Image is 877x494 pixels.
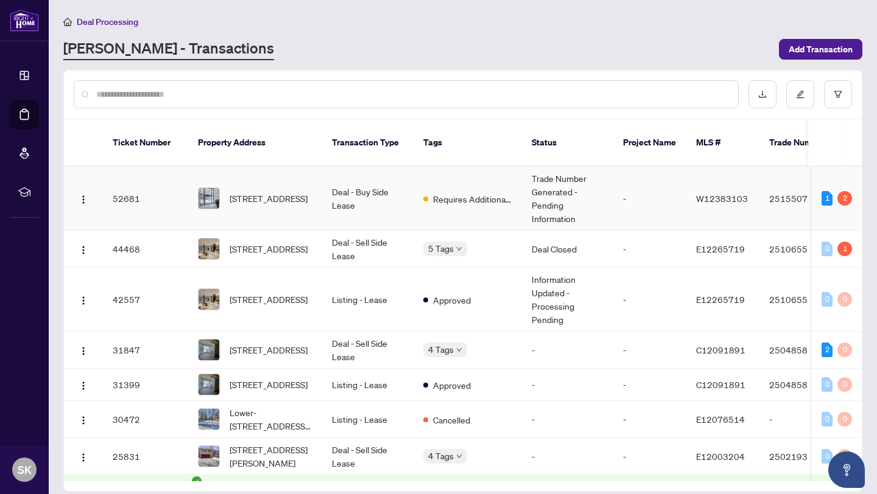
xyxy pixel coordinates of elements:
th: Project Name [613,119,686,167]
td: - [522,369,613,401]
div: 0 [822,292,833,307]
th: Transaction Type [322,119,414,167]
div: 0 [822,412,833,426]
span: SK [18,461,32,478]
td: Information Updated - Processing Pending [522,268,613,332]
button: edit [786,80,814,108]
img: thumbnail-img [199,446,219,467]
button: Logo [74,290,93,309]
span: 4 Tags [428,343,454,357]
td: Deal - Sell Side Lease [322,332,414,369]
td: - [522,438,613,475]
td: - [613,167,686,231]
td: 31399 [103,369,188,401]
span: down [456,347,462,353]
img: Logo [79,381,88,391]
span: [STREET_ADDRESS][PERSON_NAME] [230,443,312,470]
span: [STREET_ADDRESS] [230,242,308,256]
img: Logo [79,453,88,462]
td: Deal Closed [522,231,613,268]
img: Logo [79,245,88,255]
div: 1 [837,242,852,256]
span: W12383103 [696,193,748,204]
th: Ticket Number [103,119,188,167]
div: 0 [837,449,852,464]
span: [STREET_ADDRESS] [230,192,308,205]
div: 2 [837,191,852,206]
div: 0 [822,449,833,464]
th: Trade Number [759,119,845,167]
img: Logo [79,416,88,425]
span: edit [796,90,805,99]
td: 2515507 [759,167,845,231]
div: 0 [837,292,852,307]
img: logo [10,9,39,32]
img: Logo [79,296,88,305]
button: download [748,80,777,108]
td: - [759,401,845,438]
td: Listing - Lease [322,401,414,438]
img: thumbnail-img [199,339,219,360]
td: - [613,369,686,401]
img: thumbnail-img [199,289,219,310]
div: 2 [822,343,833,357]
button: Logo [74,375,93,394]
span: download [758,90,767,99]
td: - [613,231,686,268]
span: E12003204 [696,451,745,462]
th: Tags [414,119,522,167]
span: E12265719 [696,294,745,305]
td: Trade Number Generated - Pending Information [522,167,613,231]
span: Approved [433,293,471,307]
span: Deal Processing [77,16,138,27]
span: Cancelled [433,413,470,426]
img: thumbnail-img [199,188,219,209]
button: Add Transaction [779,39,862,60]
button: Logo [74,340,93,360]
td: Deal - Buy Side Lease [322,167,414,231]
button: Open asap [828,451,865,488]
div: 0 [822,377,833,392]
td: - [613,332,686,369]
div: 0 [837,343,852,357]
th: Status [522,119,613,167]
td: - [522,332,613,369]
td: 42557 [103,268,188,332]
span: Lower-[STREET_ADDRESS][PERSON_NAME] [230,406,312,433]
td: - [613,401,686,438]
td: 52681 [103,167,188,231]
td: 2504858 [759,369,845,401]
span: check-circle [192,476,202,486]
span: C12091891 [696,379,745,390]
td: 2502193 [759,438,845,475]
span: Requires Additional Docs [433,192,512,206]
img: thumbnail-img [199,409,219,430]
td: 25831 [103,438,188,475]
span: Approved [433,378,471,392]
span: [STREET_ADDRESS] [230,343,308,357]
td: - [613,268,686,332]
img: thumbnail-img [199,374,219,395]
a: [PERSON_NAME] - Transactions [63,38,274,60]
span: 5 Tags [428,242,454,256]
button: Logo [74,409,93,429]
span: C12091891 [696,344,745,355]
span: E12265719 [696,243,745,254]
span: down [456,453,462,459]
td: 44468 [103,231,188,268]
div: 0 [837,377,852,392]
td: 2504858 [759,332,845,369]
td: Listing - Lease [322,369,414,401]
span: [STREET_ADDRESS] [230,293,308,306]
span: home [63,18,72,26]
div: 0 [822,242,833,256]
span: E12076514 [696,414,745,425]
img: Logo [79,195,88,204]
span: down [456,246,462,252]
button: Logo [74,189,93,208]
td: 2510655 [759,231,845,268]
span: filter [834,90,842,99]
span: Add Transaction [789,40,853,59]
td: - [522,401,613,438]
td: Deal - Sell Side Lease [322,438,414,475]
